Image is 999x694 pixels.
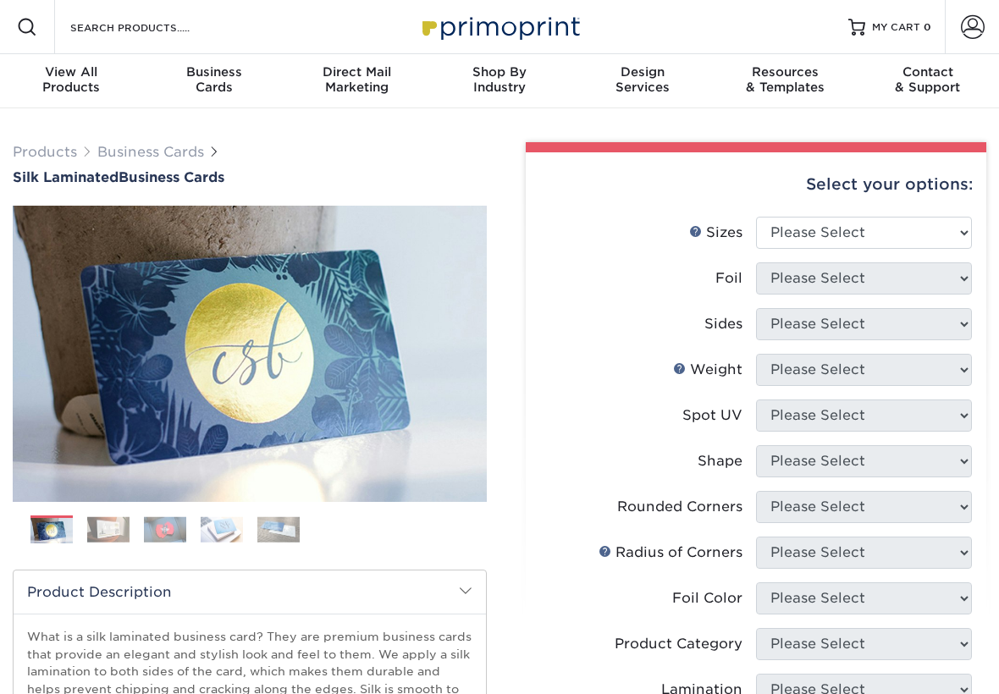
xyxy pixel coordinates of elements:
img: Business Cards 06 [314,509,356,551]
div: Industry [428,64,571,95]
div: Shape [698,451,742,471]
img: Business Cards 03 [144,516,186,543]
img: Silk Laminated 01 [13,117,487,591]
a: DesignServices [571,54,714,108]
img: Business Cards 07 [371,509,413,551]
img: Business Cards 05 [257,516,300,543]
img: Primoprint [415,8,584,45]
span: MY CART [872,20,920,35]
a: Direct MailMarketing [285,54,428,108]
input: SEARCH PRODUCTS..... [69,17,234,37]
img: Business Cards 04 [201,516,243,543]
div: Marketing [285,64,428,95]
a: Resources& Templates [714,54,857,108]
div: Product Category [615,634,742,654]
span: Silk Laminated [13,169,119,185]
span: Shop By [428,64,571,80]
div: Sizes [689,223,742,243]
div: Radius of Corners [599,543,742,563]
div: Services [571,64,714,95]
div: Sides [704,314,742,334]
span: Business [143,64,286,80]
span: Resources [714,64,857,80]
span: 0 [924,21,931,33]
div: Spot UV [682,405,742,426]
div: Foil Color [672,588,742,609]
a: Shop ByIndustry [428,54,571,108]
a: Business Cards [97,144,204,160]
span: Direct Mail [285,64,428,80]
img: Business Cards 01 [30,509,73,552]
div: Select your options: [539,152,973,217]
div: Cards [143,64,286,95]
a: Silk LaminatedBusiness Cards [13,169,487,185]
img: Business Cards 02 [87,516,130,543]
a: Products [13,144,77,160]
a: Contact& Support [856,54,999,108]
h1: Business Cards [13,169,487,185]
div: & Templates [714,64,857,95]
img: Business Cards 08 [428,509,470,551]
div: & Support [856,64,999,95]
span: Design [571,64,714,80]
div: Rounded Corners [617,497,742,517]
h2: Product Description [14,570,486,614]
span: Contact [856,64,999,80]
a: BusinessCards [143,54,286,108]
div: Foil [715,268,742,289]
div: Weight [673,360,742,380]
